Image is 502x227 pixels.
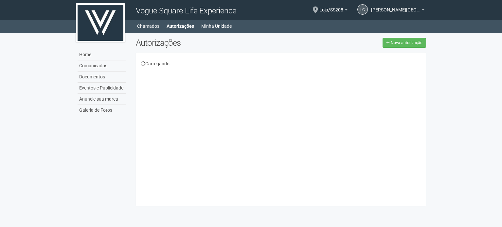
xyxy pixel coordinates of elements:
span: Nova autorização [391,41,422,45]
img: logo.jpg [76,3,125,42]
a: Anuncie sua marca [78,94,126,105]
a: Autorizações [167,22,194,31]
span: Loja/SS208 [319,1,343,12]
span: Vogue Square Life Experience [136,6,236,15]
a: Galeria de Fotos [78,105,126,116]
a: Documentos [78,72,126,83]
a: Loja/SS208 [319,8,348,13]
a: Minha Unidade [201,22,232,31]
div: Carregando... [141,61,421,67]
a: Comunicados [78,60,126,72]
h2: Autorizações [136,38,276,48]
span: Leonardo Calandrini Lima [371,1,420,12]
a: Nova autorização [383,38,426,48]
a: Eventos e Publicidade [78,83,126,94]
a: Home [78,49,126,60]
a: Chamados [137,22,159,31]
a: [PERSON_NAME][GEOGRAPHIC_DATA] [371,8,424,13]
a: LC [357,4,368,15]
